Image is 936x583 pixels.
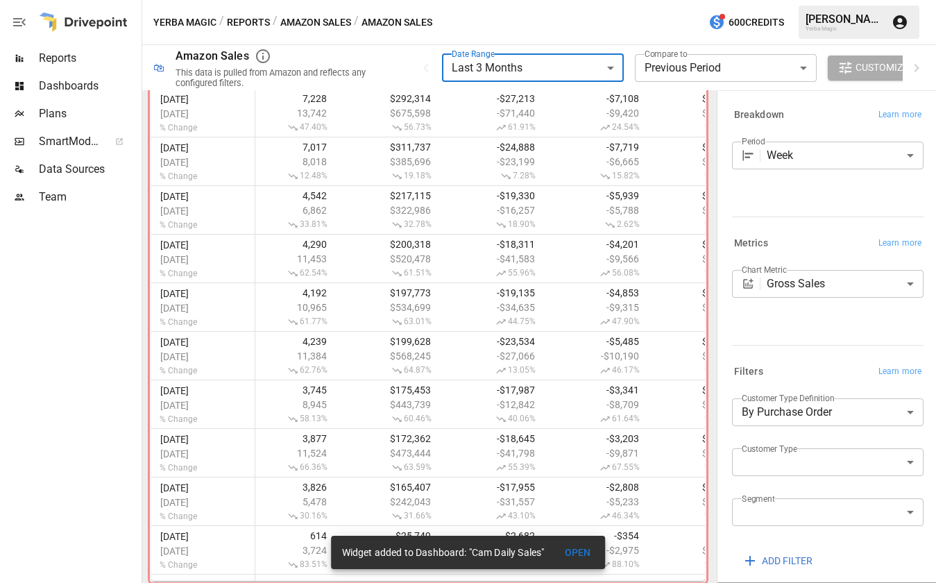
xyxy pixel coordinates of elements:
[551,496,641,507] span: -$5,233
[343,219,433,230] span: 32.78%
[239,253,329,264] span: 11,453
[655,462,745,473] span: 64.31%
[239,156,329,167] span: 8,018
[239,365,329,376] span: 62.76%
[732,398,924,426] div: By Purchase Order
[551,316,641,328] span: 47.90%
[343,93,433,104] span: $292,314
[551,530,641,541] span: -$354
[447,365,537,376] span: 13.05%
[856,59,908,76] span: Customize
[447,156,537,167] span: -$23,199
[655,511,745,522] span: 29.53%
[729,14,784,31] span: 600 Credits
[655,414,745,425] span: 63.49%
[551,171,641,182] span: 15.82%
[153,61,164,74] div: 🛍
[655,190,745,201] span: $191,846
[343,414,433,425] span: 60.46%
[551,268,641,279] span: 56.08%
[742,264,787,276] label: Chart Metric
[158,463,248,473] span: % Change
[343,122,433,133] span: 56.73%
[447,448,537,459] span: -$41,798
[742,443,797,455] label: Customer Type
[447,93,537,104] span: -$27,213
[343,336,433,347] span: $199,628
[343,530,433,541] span: $25,749
[158,157,248,168] span: [DATE]
[447,511,537,522] span: 43.10%
[239,108,329,119] span: 13,742
[551,448,641,459] span: -$9,871
[239,399,329,410] span: 8,945
[447,268,537,279] span: 55.96%
[343,190,433,201] span: $217,115
[655,108,745,119] span: $594,738
[280,14,351,31] button: Amazon Sales
[551,302,641,313] span: -$9,315
[447,122,537,133] span: 61.91%
[655,336,745,347] span: $170,609
[158,123,248,133] span: % Change
[239,496,329,507] span: 5,478
[447,482,537,493] span: -$17,955
[734,364,763,380] h6: Filters
[655,433,745,444] span: $150,513
[343,496,433,507] span: $242,043
[447,496,537,507] span: -$31,557
[158,434,248,445] span: [DATE]
[551,482,641,493] span: -$2,808
[343,171,433,182] span: 19.18%
[655,350,745,362] span: $530,989
[158,108,248,119] span: [DATE]
[878,237,921,251] span: Learn more
[158,269,248,278] span: % Change
[767,142,924,169] div: Week
[39,133,100,150] span: SmartModel
[655,545,745,556] span: $162,439
[447,142,537,153] span: -$24,888
[219,14,224,31] div: /
[655,156,745,167] span: $355,833
[342,540,545,565] div: Widget added to Dashboard: "Cam Daily Sales"
[239,482,329,493] span: 3,826
[39,161,139,178] span: Data Sources
[158,366,248,375] span: % Change
[239,287,329,298] span: 4,192
[551,287,641,298] span: -$4,853
[239,511,329,522] span: 30.16%
[343,448,433,459] span: $473,444
[239,122,329,133] span: 47.40%
[239,205,329,216] span: 6,862
[343,350,433,362] span: $568,245
[239,448,329,459] span: 11,524
[447,171,537,182] span: 7.28%
[551,142,641,153] span: -$7,719
[158,482,248,493] span: [DATE]
[762,552,812,570] span: ADD FILTER
[39,105,139,122] span: Plans
[551,219,641,230] span: 2.62%
[447,219,537,230] span: 18.90%
[343,316,433,328] span: 63.01%
[655,122,745,133] span: 56.62%
[343,433,433,444] span: $172,362
[655,496,745,507] span: $205,253
[343,156,433,167] span: $385,696
[158,142,248,153] span: [DATE]
[655,287,745,298] span: $173,785
[153,14,216,31] button: Yerba Magic
[447,462,537,473] span: 55.39%
[551,93,641,104] span: -$7,108
[354,14,359,31] div: /
[655,253,745,264] span: $469,329
[806,26,883,32] div: Yerba Magic
[551,414,641,425] span: 61.64%
[343,205,433,216] span: $322,986
[452,48,495,60] label: Date Range
[158,385,248,396] span: [DATE]
[447,385,537,396] span: -$17,987
[343,511,433,522] span: 31.66%
[447,414,537,425] span: 40.06%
